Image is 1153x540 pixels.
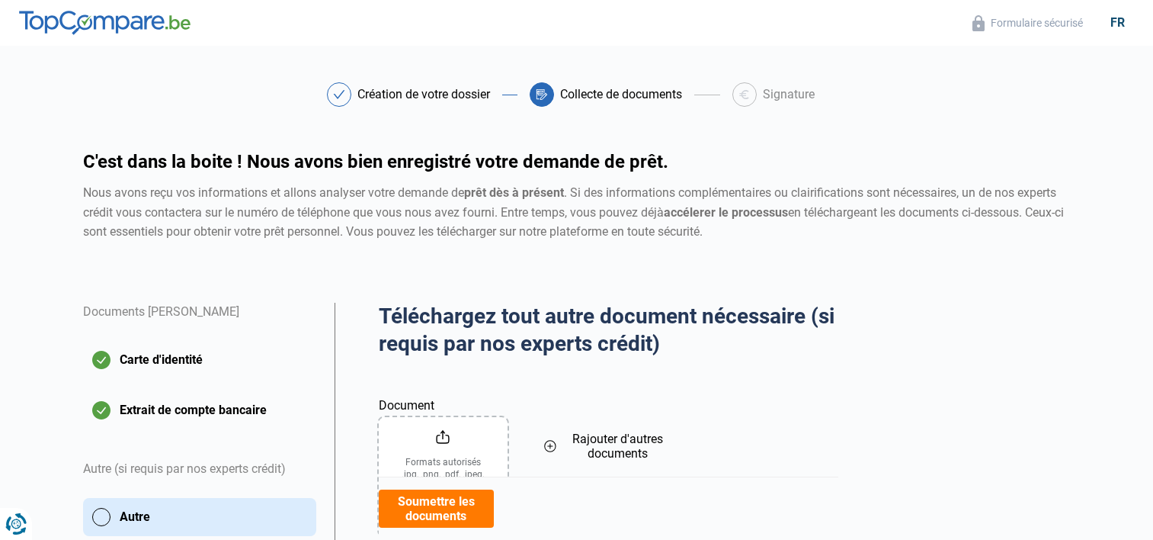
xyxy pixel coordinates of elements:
[83,303,316,341] div: Documents [PERSON_NAME]
[83,153,1071,171] h1: C'est dans la boite ! Nous avons bien enregistré votre demande de prêt.
[968,14,1087,32] button: Formulaire sécurisé
[1101,15,1134,30] div: fr
[464,185,564,200] strong: prêt dès à présent
[83,442,316,498] div: Autre (si requis par nos experts crédit)
[379,377,508,415] label: Document
[664,205,788,220] strong: accélerer le processus
[83,341,316,379] button: Carte d'identité
[83,391,316,429] button: Extrait de compte bancaire
[379,490,494,528] button: Soumettre les documents
[19,11,191,35] img: TopCompare.be
[83,498,316,536] button: Autre
[763,88,815,101] div: Signature
[357,88,490,101] div: Création de votre dossier
[562,432,673,461] span: Rajouter d'autres documents
[560,88,682,101] div: Collecte de documents
[544,377,673,516] button: Rajouter d'autres documents
[379,303,838,358] h2: Téléchargez tout autre document nécessaire (si requis par nos experts crédit)
[83,183,1071,242] div: Nous avons reçu vos informations et allons analyser votre demande de . Si des informations complé...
